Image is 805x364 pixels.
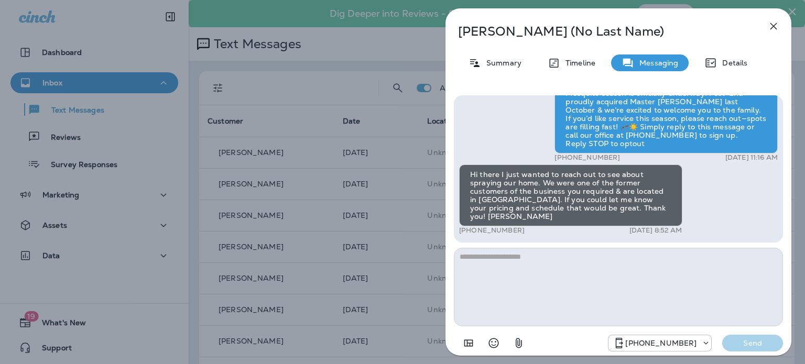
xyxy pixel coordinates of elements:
[625,339,697,347] p: [PHONE_NUMBER]
[725,153,778,162] p: [DATE] 11:16 AM
[634,59,678,67] p: Messaging
[458,24,744,39] p: [PERSON_NAME] (No Last Name)
[481,59,521,67] p: Summary
[629,226,682,235] p: [DATE] 8:52 AM
[459,164,682,226] div: Hi there I just wanted to reach out to see about spraying our home. We were one of the former cus...
[608,337,711,349] div: +1 (603) 836-9703
[717,59,747,67] p: Details
[483,333,504,354] button: Select an emoji
[560,59,595,67] p: Timeline
[459,226,525,235] p: [PHONE_NUMBER]
[554,83,778,153] div: Mosquito season is officially underway! Pest-End proudly acquired Master [PERSON_NAME] last Octob...
[554,153,620,162] p: [PHONE_NUMBER]
[458,333,479,354] button: Add in a premade template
